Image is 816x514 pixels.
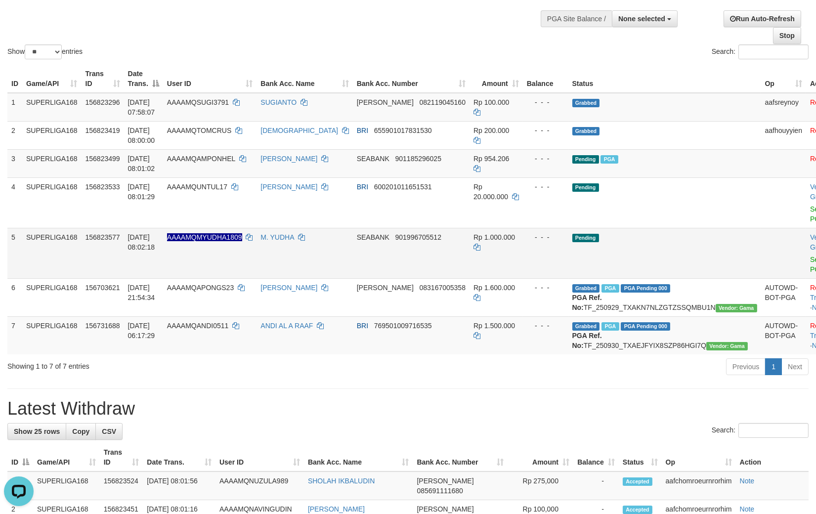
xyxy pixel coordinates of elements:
span: 156823533 [86,183,120,191]
span: [DATE] 08:00:00 [128,127,155,144]
td: 1 [7,93,22,122]
td: 5 [7,228,22,278]
th: Amount: activate to sort column ascending [508,443,573,471]
a: Show 25 rows [7,423,66,440]
div: PGA Site Balance / [541,10,612,27]
span: Rp 1.500.000 [473,322,515,330]
span: AAAAMQAMPONHEL [167,155,235,163]
span: 156823499 [86,155,120,163]
span: 156823419 [86,127,120,134]
span: Rp 954.206 [473,155,509,163]
div: - - - [527,97,564,107]
span: Vendor URL: https://trx31.1velocity.biz [706,342,748,350]
a: [PERSON_NAME] [308,505,365,513]
span: Grabbed [572,322,600,331]
a: Copy [66,423,96,440]
th: Status [568,65,761,93]
span: Rp 100.000 [473,98,509,106]
a: ANDI AL A RAAF [260,322,313,330]
th: ID [7,65,22,93]
td: TF_250930_TXAEJFYIX8SZP86HGI7Q [568,316,761,354]
td: [DATE] 08:01:56 [143,471,215,500]
td: SUPERLIGA168 [22,316,82,354]
span: AAAAMQUNTUL17 [167,183,227,191]
span: [DATE] 06:17:29 [128,322,155,340]
div: - - - [527,283,564,293]
span: Copy 901185296025 to clipboard [395,155,441,163]
span: AAAAMQANDI0511 [167,322,229,330]
th: Bank Acc. Number: activate to sort column ascending [413,443,508,471]
span: AAAAMQSUGI3791 [167,98,229,106]
a: [PERSON_NAME] [260,155,317,163]
td: SUPERLIGA168 [22,149,82,177]
span: [PERSON_NAME] [357,98,414,106]
td: 4 [7,177,22,228]
th: Trans ID: activate to sort column ascending [100,443,143,471]
td: AUTOWD-BOT-PGA [761,316,807,354]
td: aafchomroeurnrorhim [662,471,736,500]
span: Pending [572,183,599,192]
th: Date Trans.: activate to sort column descending [124,65,163,93]
span: Vendor URL: https://trx31.1velocity.biz [716,304,757,312]
a: Stop [773,27,801,44]
th: Bank Acc. Number: activate to sort column ascending [353,65,470,93]
a: [PERSON_NAME] [260,284,317,292]
td: AUTOWD-BOT-PGA [761,278,807,316]
span: [PERSON_NAME] [357,284,414,292]
label: Search: [712,423,809,438]
th: Op: activate to sort column ascending [761,65,807,93]
span: Copy 600201011651531 to clipboard [374,183,432,191]
a: Run Auto-Refresh [724,10,801,27]
a: 1 [765,358,782,375]
span: [PERSON_NAME] [417,505,473,513]
span: AAAAMQAPONGS23 [167,284,234,292]
th: Action [736,443,809,471]
span: Rp 1.600.000 [473,284,515,292]
span: SEABANK [357,155,389,163]
span: Marked by aafromsomean [601,322,619,331]
td: 7 [7,316,22,354]
td: SUPERLIGA168 [33,471,100,500]
span: PGA Pending [621,322,670,331]
span: PGA Pending [621,284,670,293]
span: Grabbed [572,99,600,107]
a: Note [740,477,755,485]
th: Op: activate to sort column ascending [662,443,736,471]
a: Previous [726,358,766,375]
th: Bank Acc. Name: activate to sort column ascending [304,443,413,471]
td: SUPERLIGA168 [22,93,82,122]
label: Search: [712,44,809,59]
a: SUGIANTO [260,98,297,106]
td: SUPERLIGA168 [22,177,82,228]
th: Game/API: activate to sort column ascending [33,443,100,471]
span: 156823296 [86,98,120,106]
span: Marked by aafchhiseyha [601,284,619,293]
select: Showentries [25,44,62,59]
span: Show 25 rows [14,428,60,435]
span: Rp 200.000 [473,127,509,134]
span: Accepted [623,506,652,514]
span: [DATE] 21:54:34 [128,284,155,301]
th: Bank Acc. Name: activate to sort column ascending [257,65,352,93]
span: Copy 083167005358 to clipboard [420,284,466,292]
span: 156823577 [86,233,120,241]
span: Copy 655901017831530 to clipboard [374,127,432,134]
span: Copy 769501009716535 to clipboard [374,322,432,330]
span: CSV [102,428,116,435]
span: BRI [357,183,368,191]
span: Copy 082119045160 to clipboard [420,98,466,106]
span: Grabbed [572,127,600,135]
span: AAAAMQTOMCRUS [167,127,231,134]
td: Rp 275,000 [508,471,573,500]
input: Search: [738,44,809,59]
div: - - - [527,321,564,331]
span: Rp 1.000.000 [473,233,515,241]
span: Copy [72,428,89,435]
a: SHOLAH IKBALUDIN [308,477,375,485]
input: Search: [738,423,809,438]
span: SEABANK [357,233,389,241]
b: PGA Ref. No: [572,332,602,349]
td: 6 [7,278,22,316]
td: 2 [7,121,22,149]
th: User ID: activate to sort column ascending [163,65,257,93]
